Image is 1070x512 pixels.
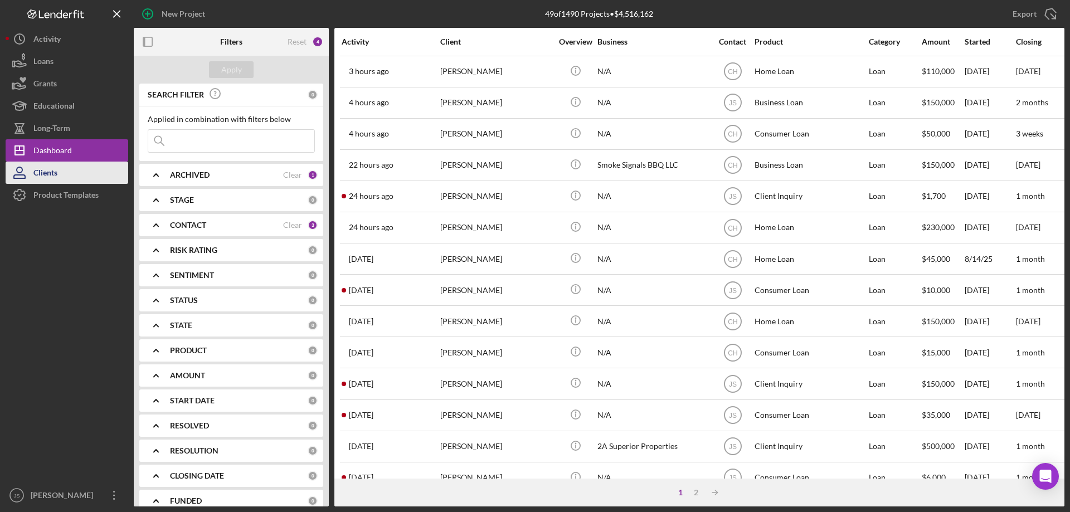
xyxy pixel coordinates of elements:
[869,182,921,211] div: Loan
[1016,254,1045,264] time: 1 month
[922,369,964,398] div: $150,000
[1016,348,1045,357] time: 1 month
[755,463,866,493] div: Consumer Loan
[33,117,70,142] div: Long-Term
[869,306,921,336] div: Loan
[6,162,128,184] button: Clients
[308,195,318,205] div: 0
[922,463,964,493] div: $6,000
[869,119,921,149] div: Loan
[148,115,315,124] div: Applied in combination with filters below
[170,396,215,405] b: START DATE
[922,150,964,180] div: $150,000
[922,338,964,367] div: $15,000
[755,150,866,180] div: Business Loan
[170,496,202,505] b: FUNDED
[308,245,318,255] div: 0
[349,317,373,326] time: 2025-08-21 15:26
[170,321,192,330] b: STATE
[162,3,205,25] div: New Project
[349,129,389,138] time: 2025-08-22 14:45
[170,371,205,380] b: AMOUNT
[755,401,866,430] div: Consumer Loan
[6,117,128,139] button: Long-Term
[965,213,1015,242] div: [DATE]
[869,37,921,46] div: Category
[728,193,736,201] text: JS
[755,57,866,86] div: Home Loan
[440,244,552,274] div: [PERSON_NAME]
[349,473,373,482] time: 2025-08-19 19:31
[597,306,709,336] div: N/A
[6,28,128,50] button: Activity
[965,401,1015,430] div: [DATE]
[922,306,964,336] div: $150,000
[965,182,1015,211] div: [DATE]
[597,213,709,242] div: N/A
[308,220,318,230] div: 3
[869,401,921,430] div: Loan
[209,61,254,78] button: Apply
[440,275,552,305] div: [PERSON_NAME]
[170,346,207,355] b: PRODUCT
[440,57,552,86] div: [PERSON_NAME]
[349,442,373,451] time: 2025-08-19 21:45
[6,95,128,117] button: Educational
[440,338,552,367] div: [PERSON_NAME]
[922,213,964,242] div: $230,000
[349,348,373,357] time: 2025-08-20 05:13
[1013,3,1037,25] div: Export
[597,150,709,180] div: Smoke Signals BBQ LLC
[965,432,1015,461] div: [DATE]
[1016,285,1045,295] time: 1 month
[728,162,737,169] text: CH
[755,37,866,46] div: Product
[33,162,57,187] div: Clients
[308,370,318,381] div: 0
[440,213,552,242] div: [PERSON_NAME]
[308,471,318,481] div: 0
[349,286,373,295] time: 2025-08-21 17:01
[728,68,737,76] text: CH
[755,119,866,149] div: Consumer Loan
[1016,379,1045,388] time: 1 month
[688,488,704,497] div: 2
[440,432,552,461] div: [PERSON_NAME]
[6,484,128,506] button: JS[PERSON_NAME]
[728,412,736,420] text: JS
[33,28,61,53] div: Activity
[755,182,866,211] div: Client Inquiry
[597,463,709,493] div: N/A
[308,446,318,456] div: 0
[221,61,242,78] div: Apply
[922,88,964,118] div: $150,000
[1016,97,1048,107] time: 2 months
[597,88,709,118] div: N/A
[869,88,921,118] div: Loan
[33,72,57,97] div: Grants
[6,50,128,72] button: Loans
[755,338,866,367] div: Consumer Loan
[965,463,1015,493] div: [DATE]
[965,57,1015,86] div: [DATE]
[728,318,737,325] text: CH
[728,130,737,138] text: CH
[342,37,439,46] div: Activity
[440,463,552,493] div: [PERSON_NAME]
[922,57,964,86] div: $110,000
[728,286,736,294] text: JS
[148,90,204,99] b: SEARCH FILTER
[597,369,709,398] div: N/A
[965,369,1015,398] div: [DATE]
[869,275,921,305] div: Loan
[597,244,709,274] div: N/A
[349,192,393,201] time: 2025-08-21 19:12
[597,119,709,149] div: N/A
[308,345,318,355] div: 0
[965,150,1015,180] div: [DATE]
[922,401,964,430] div: $35,000
[922,244,964,274] div: $45,000
[869,244,921,274] div: Loan
[1001,3,1064,25] button: Export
